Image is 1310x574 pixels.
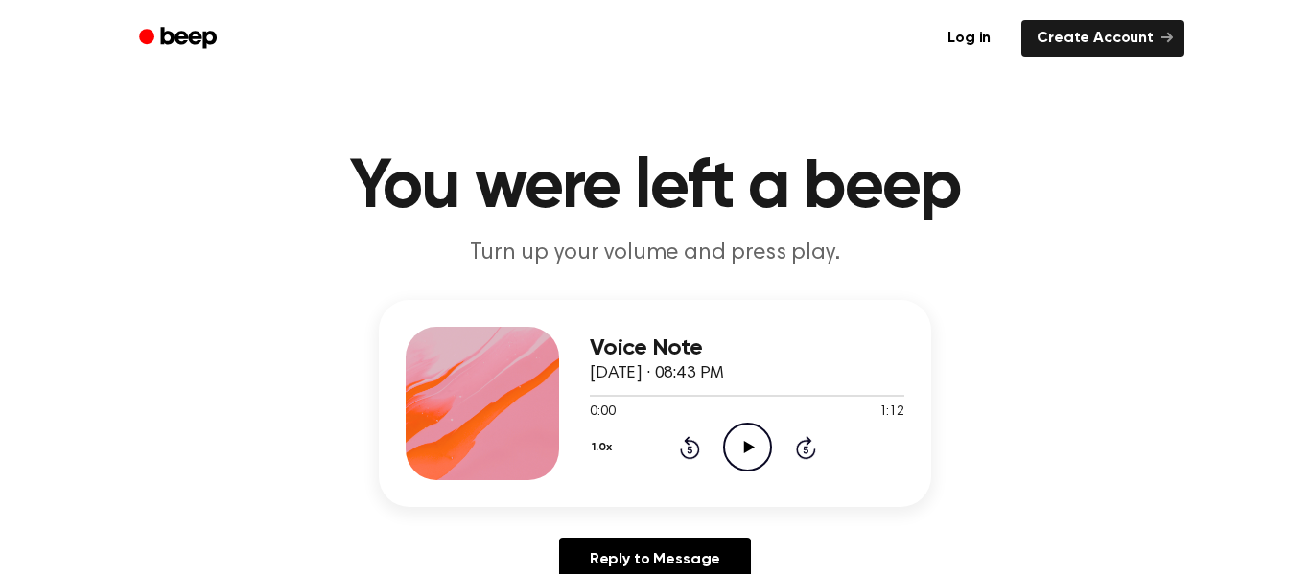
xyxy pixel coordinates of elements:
a: Log in [928,16,1010,60]
button: 1.0x [590,431,619,464]
span: [DATE] · 08:43 PM [590,365,724,382]
h3: Voice Note [590,335,904,361]
h1: You were left a beep [164,153,1146,222]
a: Create Account [1021,20,1184,57]
p: Turn up your volume and press play. [287,238,1023,269]
span: 0:00 [590,402,615,423]
span: 1:12 [879,402,904,423]
a: Beep [126,20,234,57]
